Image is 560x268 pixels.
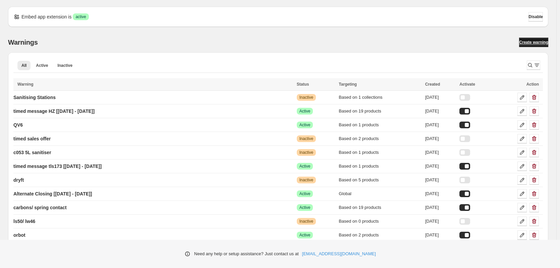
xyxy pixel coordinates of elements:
[339,204,421,211] div: Based on 19 products
[13,133,51,144] a: timed sales offer
[13,216,35,227] a: ls50/ lw46
[299,191,311,196] span: Active
[13,190,92,197] p: Alternate Closing [[DATE] - [DATE]]
[339,122,421,128] div: Based on 1 products
[299,95,313,100] span: Inactive
[302,251,376,257] a: [EMAIL_ADDRESS][DOMAIN_NAME]
[425,204,456,211] div: [DATE]
[299,150,313,155] span: Inactive
[299,122,311,128] span: Active
[528,12,543,21] button: Disable
[13,188,92,199] a: Alternate Closing [[DATE] - [DATE]]
[13,175,24,185] a: dryft
[339,135,421,142] div: Based on 2 products
[13,163,102,170] p: timed message tls173 [[DATE] - [DATE]]
[425,190,456,197] div: [DATE]
[299,108,311,114] span: Active
[339,190,421,197] div: Global
[13,230,25,240] a: orbot
[17,82,34,87] span: Warning
[75,14,86,19] span: active
[519,38,548,47] a: Create warning
[13,177,24,183] p: dryft
[425,163,456,170] div: [DATE]
[13,149,51,156] p: c053 5L sanitiser
[13,94,56,101] p: Sanitising Stations
[299,177,313,183] span: Inactive
[8,38,38,46] h2: Warnings
[528,14,543,19] span: Disable
[13,161,102,172] a: timed message tls173 [[DATE] - [DATE]]
[297,82,309,87] span: Status
[339,94,421,101] div: Based on 1 collections
[13,108,95,115] p: timed message HZ [[DATE] - [DATE]]
[339,163,421,170] div: Based on 1 products
[425,232,456,238] div: [DATE]
[13,202,67,213] a: carbons/ spring contact
[13,120,23,130] a: QV6
[339,149,421,156] div: Based on 1 products
[459,82,475,87] span: Activate
[425,94,456,101] div: [DATE]
[425,218,456,225] div: [DATE]
[299,136,313,141] span: Inactive
[299,232,311,238] span: Active
[339,82,357,87] span: Targeting
[57,63,72,68] span: Inactive
[519,40,548,45] span: Create warning
[339,232,421,238] div: Based on 2 products
[425,108,456,115] div: [DATE]
[13,218,35,225] p: ls50/ lw46
[13,135,51,142] p: timed sales offer
[13,122,23,128] p: QV6
[299,164,311,169] span: Active
[425,177,456,183] div: [DATE]
[36,63,48,68] span: Active
[13,92,56,103] a: Sanitising Stations
[21,63,26,68] span: All
[425,122,456,128] div: [DATE]
[527,60,540,70] button: Search and filter results
[299,205,311,210] span: Active
[339,218,421,225] div: Based on 0 products
[425,135,456,142] div: [DATE]
[339,177,421,183] div: Based on 5 products
[339,108,421,115] div: Based on 19 products
[13,232,25,238] p: orbot
[13,147,51,158] a: c053 5L sanitiser
[21,13,71,20] p: Embed app extension is
[425,149,456,156] div: [DATE]
[13,106,95,117] a: timed message HZ [[DATE] - [DATE]]
[13,204,67,211] p: carbons/ spring contact
[299,219,313,224] span: Inactive
[425,82,440,87] span: Created
[526,82,539,87] span: Action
